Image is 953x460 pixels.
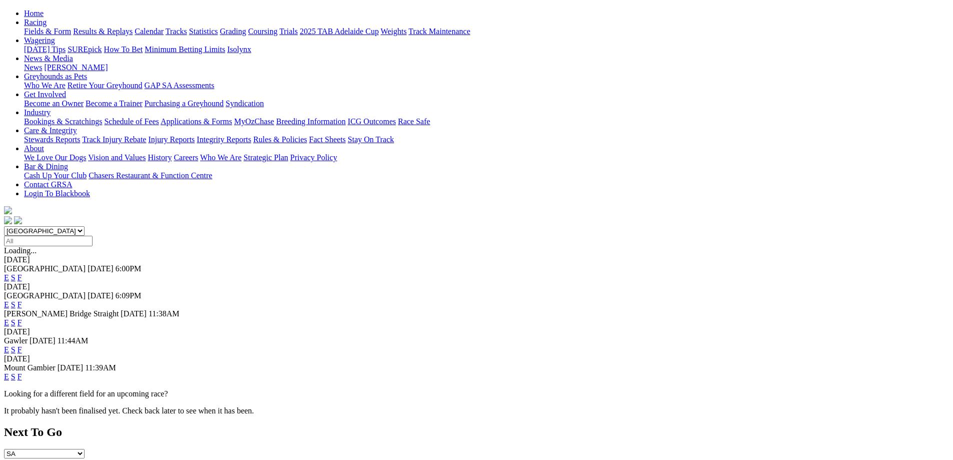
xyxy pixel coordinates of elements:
[4,282,949,291] div: [DATE]
[348,117,396,126] a: ICG Outcomes
[18,273,22,282] a: F
[24,126,77,135] a: Care & Integrity
[24,144,44,153] a: About
[14,216,22,224] img: twitter.svg
[4,372,9,381] a: E
[86,99,143,108] a: Become a Trainer
[276,117,346,126] a: Breeding Information
[11,300,16,309] a: S
[11,345,16,354] a: S
[226,99,264,108] a: Syndication
[68,81,143,90] a: Retire Your Greyhound
[18,300,22,309] a: F
[24,45,949,54] div: Wagering
[24,135,80,144] a: Stewards Reports
[220,27,246,36] a: Grading
[174,153,198,162] a: Careers
[24,99,949,108] div: Get Involved
[145,45,225,54] a: Minimum Betting Limits
[24,18,47,27] a: Racing
[4,216,12,224] img: facebook.svg
[116,264,142,273] span: 6:00PM
[24,90,66,99] a: Get Involved
[398,117,430,126] a: Race Safe
[244,153,288,162] a: Strategic Plan
[348,135,394,144] a: Stay On Track
[290,153,337,162] a: Privacy Policy
[24,180,72,189] a: Contact GRSA
[24,36,55,45] a: Wagering
[4,236,93,246] input: Select date
[189,27,218,36] a: Statistics
[197,135,251,144] a: Integrity Reports
[24,99,84,108] a: Become an Owner
[24,153,86,162] a: We Love Our Dogs
[58,363,84,372] span: [DATE]
[11,273,16,282] a: S
[24,63,949,72] div: News & Media
[409,27,470,36] a: Track Maintenance
[24,54,73,63] a: News & Media
[24,171,87,180] a: Cash Up Your Club
[89,171,212,180] a: Chasers Restaurant & Function Centre
[4,363,56,372] span: Mount Gambier
[4,406,254,415] partial: It probably hasn't been finalised yet. Check back later to see when it has been.
[88,291,114,300] span: [DATE]
[4,264,86,273] span: [GEOGRAPHIC_DATA]
[24,117,102,126] a: Bookings & Scratchings
[44,63,108,72] a: [PERSON_NAME]
[4,389,949,398] p: Looking for a different field for an upcoming race?
[4,309,119,318] span: [PERSON_NAME] Bridge Straight
[85,363,116,372] span: 11:39AM
[234,117,274,126] a: MyOzChase
[24,27,949,36] div: Racing
[24,9,44,18] a: Home
[24,108,51,117] a: Industry
[24,72,87,81] a: Greyhounds as Pets
[148,135,195,144] a: Injury Reports
[309,135,346,144] a: Fact Sheets
[4,318,9,327] a: E
[4,291,86,300] span: [GEOGRAPHIC_DATA]
[4,327,949,336] div: [DATE]
[24,171,949,180] div: Bar & Dining
[116,291,142,300] span: 6:09PM
[381,27,407,36] a: Weights
[104,117,159,126] a: Schedule of Fees
[24,81,66,90] a: Who We Are
[279,27,298,36] a: Trials
[24,189,90,198] a: Login To Blackbook
[24,135,949,144] div: Care & Integrity
[24,63,42,72] a: News
[4,206,12,214] img: logo-grsa-white.png
[68,45,102,54] a: SUREpick
[4,246,37,255] span: Loading...
[148,153,172,162] a: History
[73,27,133,36] a: Results & Replays
[161,117,232,126] a: Applications & Forms
[4,336,28,345] span: Gawler
[227,45,251,54] a: Isolynx
[145,81,215,90] a: GAP SA Assessments
[11,318,16,327] a: S
[24,45,66,54] a: [DATE] Tips
[300,27,379,36] a: 2025 TAB Adelaide Cup
[82,135,146,144] a: Track Injury Rebate
[18,372,22,381] a: F
[24,153,949,162] div: About
[4,354,949,363] div: [DATE]
[4,345,9,354] a: E
[24,81,949,90] div: Greyhounds as Pets
[4,273,9,282] a: E
[248,27,278,36] a: Coursing
[166,27,187,36] a: Tracks
[24,162,68,171] a: Bar & Dining
[104,45,143,54] a: How To Bet
[88,153,146,162] a: Vision and Values
[88,264,114,273] span: [DATE]
[24,117,949,126] div: Industry
[58,336,89,345] span: 11:44AM
[4,425,949,439] h2: Next To Go
[4,255,949,264] div: [DATE]
[200,153,242,162] a: Who We Are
